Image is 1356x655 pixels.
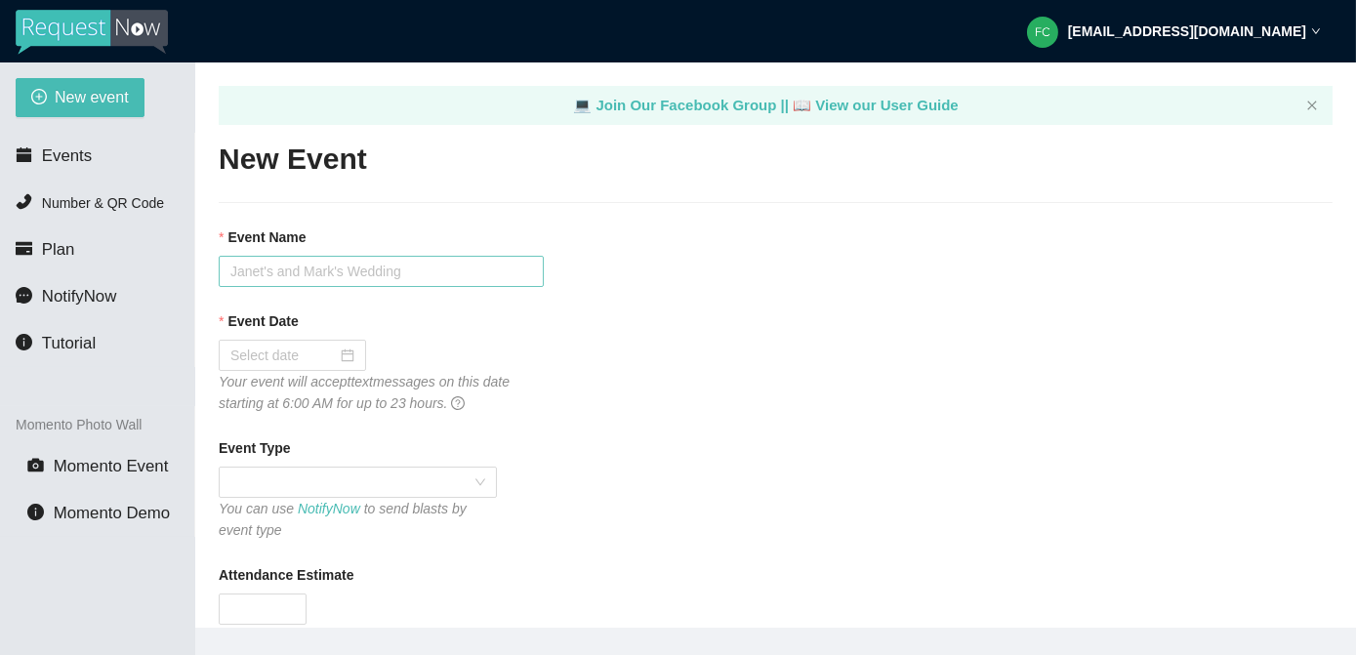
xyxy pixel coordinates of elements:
[1027,17,1058,48] img: b50a139428e6a0c9f7144e6627a46eaa
[42,334,96,352] span: Tutorial
[42,195,164,211] span: Number & QR Code
[227,310,298,332] b: Event Date
[1306,100,1318,112] button: close
[793,97,811,113] span: laptop
[16,334,32,350] span: info-circle
[573,97,592,113] span: laptop
[16,193,32,210] span: phone
[1306,100,1318,111] span: close
[55,85,129,109] span: New event
[793,97,959,113] a: laptop View our User Guide
[31,89,47,107] span: plus-circle
[1068,23,1306,39] strong: [EMAIL_ADDRESS][DOMAIN_NAME]
[227,226,306,248] b: Event Name
[27,504,44,520] span: info-circle
[16,10,168,55] img: RequestNow
[219,256,544,287] input: Janet's and Mark's Wedding
[16,78,144,117] button: plus-circleNew event
[16,146,32,163] span: calendar
[230,345,337,366] input: Select date
[219,140,1333,180] h2: New Event
[219,374,510,411] i: Your event will accept text messages on this date starting at 6:00 AM for up to 23 hours.
[42,240,75,259] span: Plan
[42,287,116,306] span: NotifyNow
[54,457,169,475] span: Momento Event
[451,396,465,410] span: question-circle
[54,504,170,522] span: Momento Demo
[219,437,291,459] b: Event Type
[16,287,32,304] span: message
[219,498,497,541] div: You can use to send blasts by event type
[298,501,360,516] a: NotifyNow
[16,240,32,257] span: credit-card
[27,457,44,473] span: camera
[573,97,793,113] a: laptop Join Our Facebook Group ||
[1311,26,1321,36] span: down
[219,564,353,586] b: Attendance Estimate
[42,146,92,165] span: Events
